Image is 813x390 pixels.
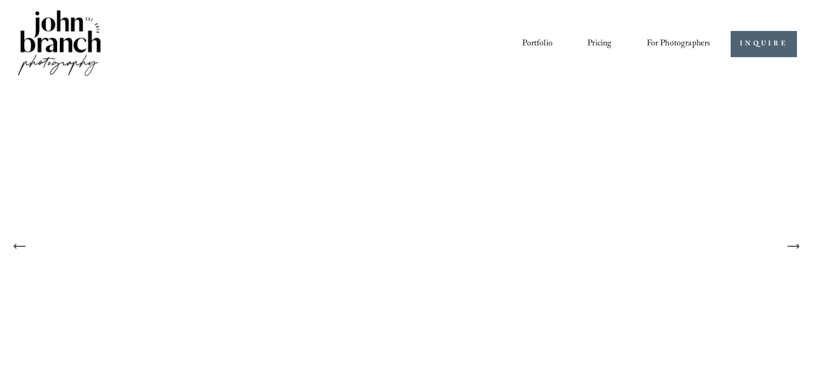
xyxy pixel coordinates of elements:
[587,35,611,53] a: Pricing
[8,235,32,258] button: Previous Slide
[731,31,796,57] a: INQUIRE
[781,235,805,258] button: Next Slide
[647,36,711,52] span: For Photographers
[522,35,552,53] a: Portfolio
[647,35,711,53] a: folder dropdown
[16,8,103,80] img: John Branch IV Photography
